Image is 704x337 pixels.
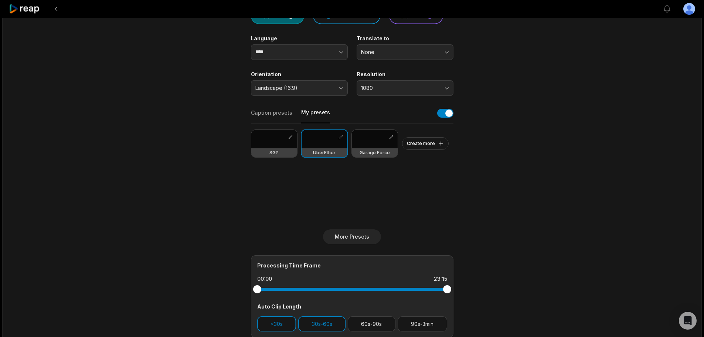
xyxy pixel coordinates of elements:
span: Landscape (16:9) [255,85,333,91]
h3: Garage Force [360,150,390,156]
button: None [357,44,453,60]
div: Processing Time Frame [257,262,447,269]
div: Open Intercom Messenger [679,312,697,330]
button: Landscape (16:9) [251,80,348,96]
label: Orientation [251,71,348,78]
label: Translate to [357,35,453,42]
label: Resolution [357,71,453,78]
h3: SGP [269,150,279,156]
div: 23:15 [434,275,447,283]
button: More Presets [323,229,381,244]
button: <30s [257,316,296,331]
div: 00:00 [257,275,272,283]
div: Auto Clip Length [257,303,447,310]
button: 30s-60s [298,316,346,331]
span: 1080 [361,85,439,91]
button: Caption presets [251,109,292,123]
button: 60s-90s [348,316,395,331]
button: 90s-3min [398,316,447,331]
button: 1080 [357,80,453,96]
h3: UberEther [313,150,336,156]
button: My presets [301,109,330,123]
span: None [361,49,439,55]
button: Create more [402,137,449,150]
label: Language [251,35,348,42]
